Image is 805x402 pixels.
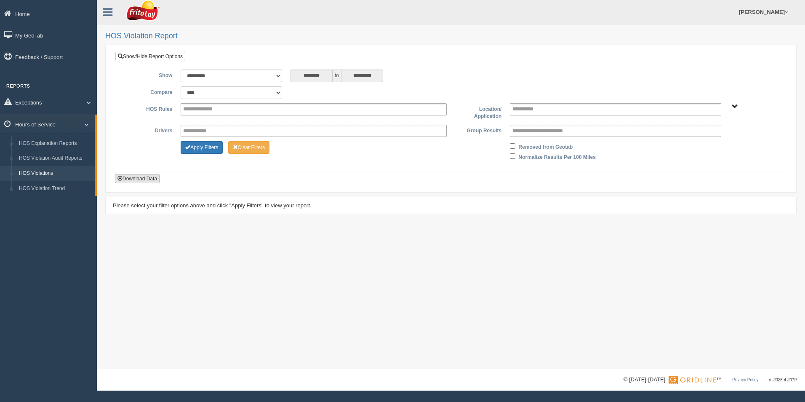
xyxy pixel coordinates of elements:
label: Removed from Geotab [519,141,573,151]
a: HOS Explanation Reports [15,136,95,151]
span: v. 2025.4.2019 [769,378,797,382]
span: to [333,70,341,82]
button: Download Data [115,174,160,183]
a: Show/Hide Report Options [115,52,185,61]
button: Change Filter Options [181,141,223,154]
a: HOS Violation Audit Reports [15,151,95,166]
label: HOS Rules [122,103,176,113]
a: HOS Violation Trend [15,181,95,196]
h2: HOS Violation Report [105,32,797,40]
img: Gridline [669,376,716,384]
label: Show [122,70,176,80]
label: Normalize Results Per 100 Miles [519,151,596,161]
label: Location/ Application [451,103,506,121]
label: Group Results [451,125,506,135]
span: Please select your filter options above and click "Apply Filters" to view your report. [113,202,312,209]
label: Compare [122,86,176,96]
a: Privacy Policy [732,378,758,382]
button: Change Filter Options [228,141,270,154]
a: HOS Violations [15,166,95,181]
div: © [DATE]-[DATE] - ™ [624,375,797,384]
label: Drivers [122,125,176,135]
